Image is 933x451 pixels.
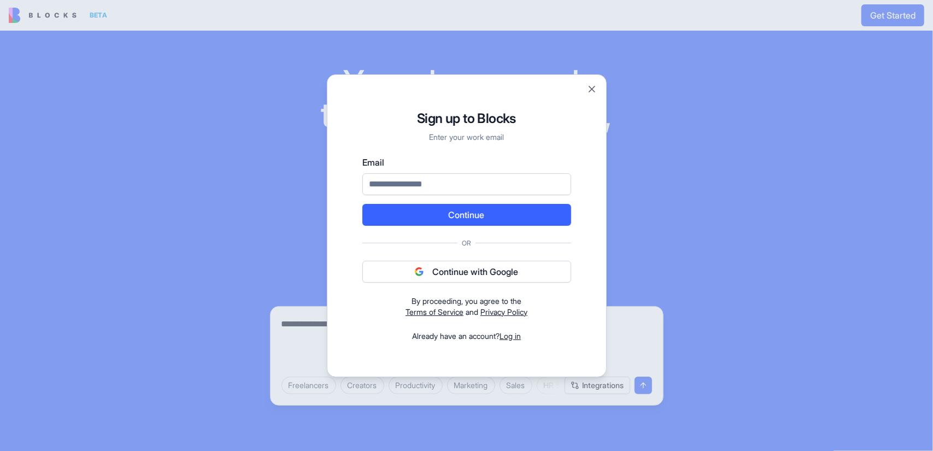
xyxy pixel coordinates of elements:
[362,204,571,226] button: Continue
[406,307,463,317] a: Terms of Service
[457,239,476,248] span: Or
[362,296,571,318] div: and
[362,132,571,143] p: Enter your work email
[362,331,571,342] div: Already have an account?
[362,156,571,169] label: Email
[415,267,424,276] img: google logo
[362,296,571,307] div: By proceeding, you agree to the
[500,331,521,341] a: Log in
[362,110,571,127] h1: Sign up to Blocks
[480,307,527,317] a: Privacy Policy
[362,261,571,283] button: Continue with Google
